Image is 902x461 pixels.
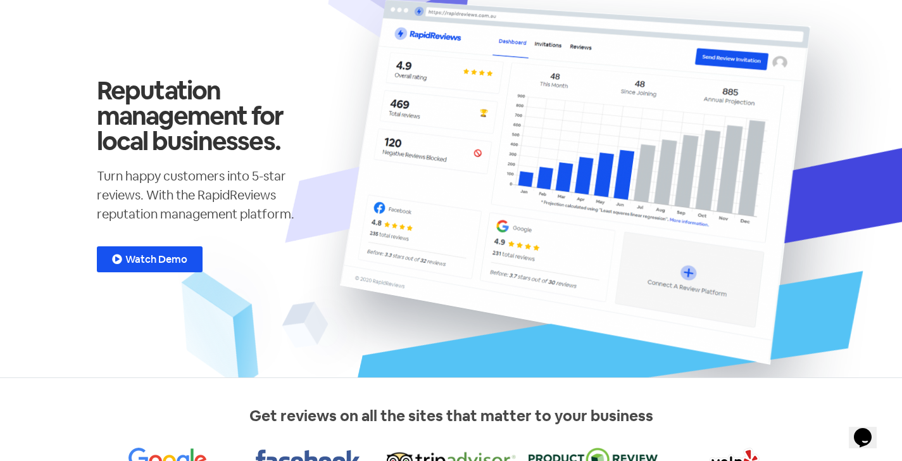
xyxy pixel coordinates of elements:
iframe: chat widget [849,410,889,448]
p: Turn happy customers into 5-star reviews. With the RapidReviews reputation management platform. [97,167,325,224]
p: Get reviews on all the sites that matter to your business [97,405,806,427]
span: Watch Demo [125,255,187,265]
h1: Reputation management for local businesses. [97,78,325,154]
a: Watch Demo [97,246,203,272]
